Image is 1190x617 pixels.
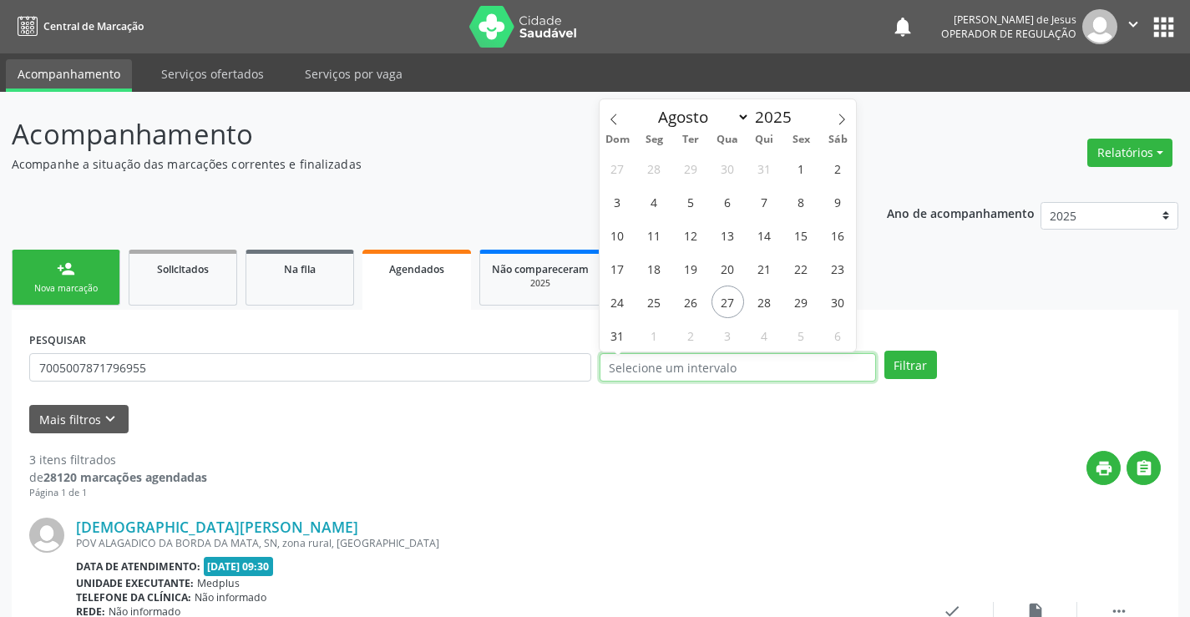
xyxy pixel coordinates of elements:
span: Não informado [195,590,266,604]
a: Central de Marcação [12,13,144,40]
span: Agosto 1, 2025 [785,152,818,185]
input: Selecione um intervalo [600,353,876,382]
span: Julho 30, 2025 [711,152,744,185]
span: Agosto 29, 2025 [785,286,818,318]
span: Setembro 4, 2025 [748,319,781,351]
div: Página 1 de 1 [29,486,207,500]
button: notifications [891,15,914,38]
span: Agosto 16, 2025 [822,219,854,251]
span: Julho 31, 2025 [748,152,781,185]
span: Agosto 28, 2025 [748,286,781,318]
span: Agosto 7, 2025 [748,185,781,218]
button:  [1117,9,1149,44]
button: Filtrar [884,351,937,379]
span: Seg [636,134,672,145]
span: Agosto 26, 2025 [675,286,707,318]
span: Agosto 13, 2025 [711,219,744,251]
span: Agosto 11, 2025 [638,219,671,251]
span: Agosto 4, 2025 [638,185,671,218]
span: Dom [600,134,636,145]
span: Agosto 31, 2025 [601,319,634,351]
span: Agosto 25, 2025 [638,286,671,318]
select: Month [651,105,751,129]
span: Agosto 24, 2025 [601,286,634,318]
a: Serviços por vaga [293,59,414,89]
span: Setembro 6, 2025 [822,319,854,351]
span: Agosto 2, 2025 [822,152,854,185]
span: Agosto 12, 2025 [675,219,707,251]
span: Agosto 6, 2025 [711,185,744,218]
input: Nome, CNS [29,353,591,382]
span: Sáb [819,134,856,145]
span: Agosto 8, 2025 [785,185,818,218]
i:  [1135,459,1153,478]
a: [DEMOGRAPHIC_DATA][PERSON_NAME] [76,518,358,536]
span: Setembro 3, 2025 [711,319,744,351]
label: PESQUISAR [29,327,86,353]
button: apps [1149,13,1178,42]
button: print [1086,451,1121,485]
span: Ter [672,134,709,145]
i:  [1124,15,1142,33]
span: Julho 27, 2025 [601,152,634,185]
i: keyboard_arrow_down [101,410,119,428]
span: Agosto 17, 2025 [601,252,634,285]
b: Data de atendimento: [76,559,200,574]
a: Acompanhamento [6,59,132,92]
span: Agosto 18, 2025 [638,252,671,285]
span: Julho 29, 2025 [675,152,707,185]
div: [PERSON_NAME] de Jesus [941,13,1076,27]
span: Agosto 9, 2025 [822,185,854,218]
span: Agosto 19, 2025 [675,252,707,285]
b: Unidade executante: [76,576,194,590]
span: Agendados [389,262,444,276]
span: Operador de regulação [941,27,1076,41]
span: Agosto 22, 2025 [785,252,818,285]
img: img [29,518,64,553]
span: [DATE] 09:30 [204,557,274,576]
span: Medplus [197,576,240,590]
span: Agosto 27, 2025 [711,286,744,318]
span: Na fila [284,262,316,276]
button: Relatórios [1087,139,1172,167]
span: Agosto 21, 2025 [748,252,781,285]
div: de [29,468,207,486]
span: Setembro 1, 2025 [638,319,671,351]
div: POV ALAGADICO DA BORDA DA MATA, SN, zona rural, [GEOGRAPHIC_DATA] [76,536,910,550]
div: 3 itens filtrados [29,451,207,468]
span: Agosto 5, 2025 [675,185,707,218]
img: img [1082,9,1117,44]
span: Agosto 20, 2025 [711,252,744,285]
span: Solicitados [157,262,209,276]
span: Julho 28, 2025 [638,152,671,185]
div: Nova marcação [24,282,108,295]
span: Sex [782,134,819,145]
span: Agosto 10, 2025 [601,219,634,251]
input: Year [750,106,805,128]
button:  [1127,451,1161,485]
p: Ano de acompanhamento [887,202,1035,223]
span: Agosto 14, 2025 [748,219,781,251]
span: Setembro 5, 2025 [785,319,818,351]
span: Qua [709,134,746,145]
b: Telefone da clínica: [76,590,191,604]
p: Acompanhe a situação das marcações correntes e finalizadas [12,155,828,173]
span: Qui [746,134,782,145]
span: Agosto 15, 2025 [785,219,818,251]
p: Acompanhamento [12,114,828,155]
span: Agosto 30, 2025 [822,286,854,318]
span: Agosto 3, 2025 [601,185,634,218]
span: Setembro 2, 2025 [675,319,707,351]
span: Central de Marcação [43,19,144,33]
span: Não compareceram [492,262,589,276]
a: Serviços ofertados [149,59,276,89]
button: Mais filtroskeyboard_arrow_down [29,405,129,434]
i: print [1095,459,1113,478]
div: person_add [57,260,75,278]
span: Agosto 23, 2025 [822,252,854,285]
div: 2025 [492,277,589,290]
strong: 28120 marcações agendadas [43,469,207,485]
